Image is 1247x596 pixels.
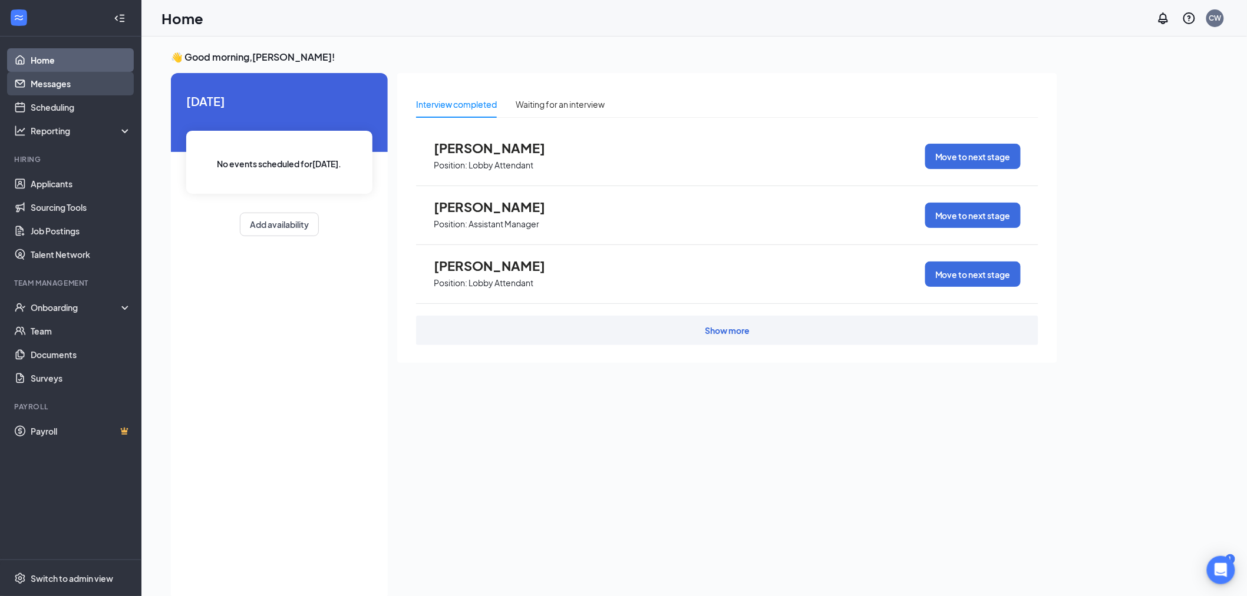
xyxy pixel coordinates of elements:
[1156,11,1170,25] svg: Notifications
[14,278,129,288] div: Team Management
[14,402,129,412] div: Payroll
[434,199,563,214] span: [PERSON_NAME]
[114,12,126,24] svg: Collapse
[171,51,1057,64] h3: 👋 Good morning, [PERSON_NAME] !
[1209,13,1222,23] div: CW
[416,98,497,111] div: Interview completed
[434,218,467,230] p: Position:
[31,319,131,343] a: Team
[31,196,131,219] a: Sourcing Tools
[469,277,533,289] p: Lobby Attendant
[31,125,132,137] div: Reporting
[31,243,131,266] a: Talent Network
[925,261,1021,287] button: Move to next stage
[31,72,131,95] a: Messages
[14,154,129,164] div: Hiring
[14,125,26,137] svg: Analysis
[31,302,121,313] div: Onboarding
[14,302,26,313] svg: UserCheck
[217,157,342,170] span: No events scheduled for [DATE] .
[1182,11,1196,25] svg: QuestionInfo
[1207,556,1235,584] div: Open Intercom Messenger
[434,160,467,171] p: Position:
[31,419,131,443] a: PayrollCrown
[469,218,539,230] p: Assistant Manager
[705,325,750,336] div: Show more
[14,572,26,584] svg: Settings
[31,572,113,584] div: Switch to admin view
[240,213,319,236] button: Add availability
[925,144,1021,169] button: Move to next stage
[31,366,131,390] a: Surveys
[161,8,203,28] h1: Home
[469,160,533,171] p: Lobby Attendant
[31,343,131,366] a: Documents
[434,140,563,155] span: [PERSON_NAME]
[31,172,131,196] a: Applicants
[13,12,25,24] svg: WorkstreamLogo
[1226,554,1235,564] div: 1
[31,95,131,119] a: Scheduling
[31,48,131,72] a: Home
[186,92,372,110] span: [DATE]
[434,277,467,289] p: Position:
[434,258,563,273] span: [PERSON_NAME]
[31,219,131,243] a: Job Postings
[516,98,605,111] div: Waiting for an interview
[925,203,1021,228] button: Move to next stage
